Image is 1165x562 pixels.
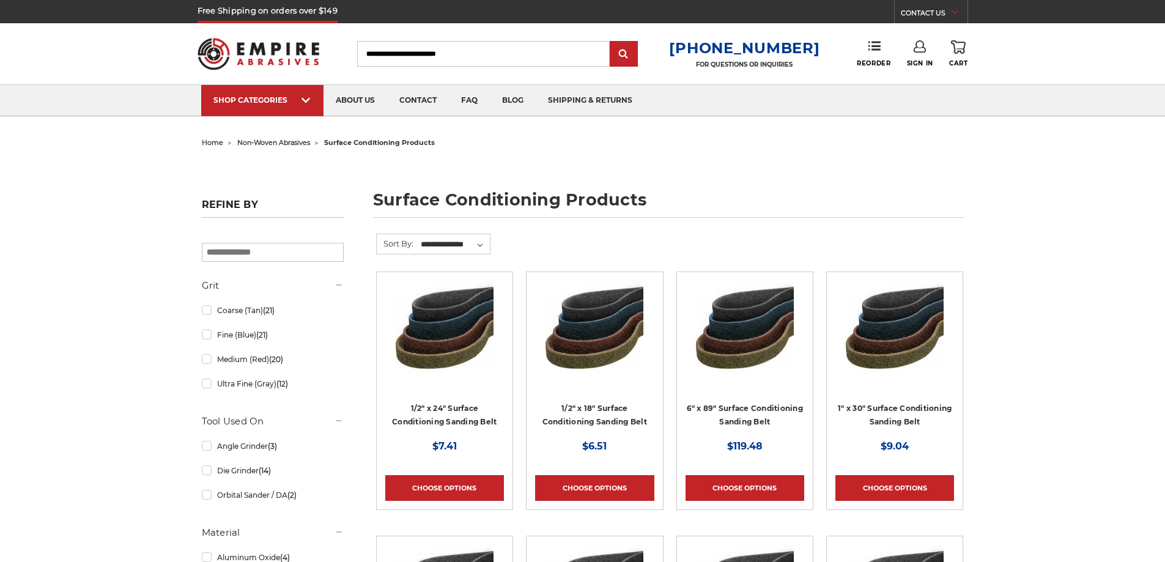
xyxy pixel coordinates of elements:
h1: surface conditioning products [373,191,964,218]
a: faq [449,85,490,116]
img: 6"x89" Surface Conditioning Sanding Belts [696,281,794,379]
span: surface conditioning products [324,138,435,147]
a: Reorder [857,40,890,67]
a: [PHONE_NUMBER] [669,39,819,57]
span: (21) [263,306,275,315]
label: Sort By: [377,234,413,253]
a: contact [387,85,449,116]
a: 6"x89" Surface Conditioning Sanding Belts [686,281,804,399]
img: Surface Conditioning Sanding Belts [396,281,494,379]
a: Coarse (Tan)(21) [202,300,344,321]
span: Cart [949,59,967,67]
span: Sign In [907,59,933,67]
span: (12) [276,379,288,388]
span: (14) [259,466,271,475]
span: $9.04 [881,440,909,452]
h5: Tool Used On [202,414,344,429]
a: 6" x 89" Surface Conditioning Sanding Belt [687,404,803,427]
a: Orbital Sander / DA(2) [202,484,344,506]
a: Medium (Red)(20) [202,349,344,370]
span: (3) [268,442,277,451]
img: Surface Conditioning Sanding Belts [546,281,643,379]
a: home [202,138,223,147]
span: (20) [269,355,283,364]
a: Angle Grinder(3) [202,435,344,457]
div: SHOP CATEGORIES [213,95,311,105]
span: $7.41 [432,440,457,452]
h5: Refine by [202,199,344,218]
a: Choose Options [686,475,804,501]
span: Reorder [857,59,890,67]
span: (21) [256,330,268,339]
a: Die Grinder(14) [202,460,344,481]
span: (4) [280,553,290,562]
a: 1" x 30" Surface Conditioning Sanding Belt [838,404,952,427]
a: Fine (Blue)(21) [202,324,344,346]
a: Cart [949,40,967,67]
a: 1/2" x 24" Surface Conditioning Sanding Belt [392,404,497,427]
a: Ultra Fine (Gray)(12) [202,373,344,394]
a: about us [324,85,387,116]
a: 1"x30" Surface Conditioning Sanding Belts [835,281,954,399]
select: Sort By: [419,235,490,254]
a: Choose Options [535,475,654,501]
h5: Material [202,525,344,540]
a: 1/2" x 18" Surface Conditioning Sanding Belt [542,404,647,427]
a: blog [490,85,536,116]
img: Empire Abrasives [198,30,320,78]
a: Surface Conditioning Sanding Belts [535,281,654,399]
a: shipping & returns [536,85,645,116]
span: (2) [287,490,297,500]
a: Choose Options [385,475,504,501]
span: $119.48 [727,440,763,452]
h5: Grit [202,278,344,293]
a: CONTACT US [901,6,967,23]
span: $6.51 [582,440,607,452]
input: Submit [612,42,636,67]
a: Choose Options [835,475,954,501]
a: Surface Conditioning Sanding Belts [385,281,504,399]
p: FOR QUESTIONS OR INQUIRIES [669,61,819,68]
img: 1"x30" Surface Conditioning Sanding Belts [846,281,944,379]
a: non-woven abrasives [237,138,310,147]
